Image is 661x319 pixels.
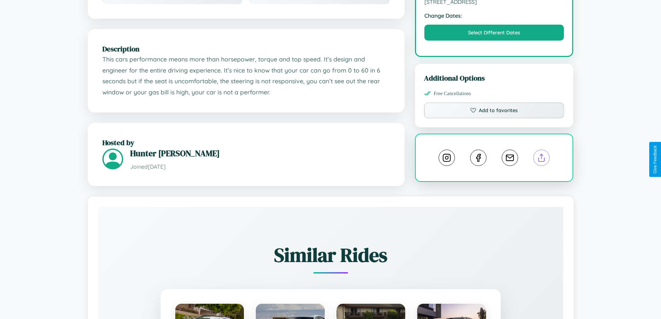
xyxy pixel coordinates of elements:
[102,137,390,148] h2: Hosted by
[653,145,658,174] div: Give Feedback
[424,12,564,19] strong: Change Dates:
[122,242,539,268] h2: Similar Rides
[434,91,471,96] span: Free Cancellations
[424,25,564,41] button: Select Different Dates
[424,102,565,118] button: Add to favorites
[130,148,390,159] h3: Hunter [PERSON_NAME]
[102,44,390,54] h2: Description
[130,162,390,172] p: Joined [DATE]
[424,73,565,83] h3: Additional Options
[102,54,390,98] p: This cars performance means more than horsepower, torque and top speed. It’s design and engineer ...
